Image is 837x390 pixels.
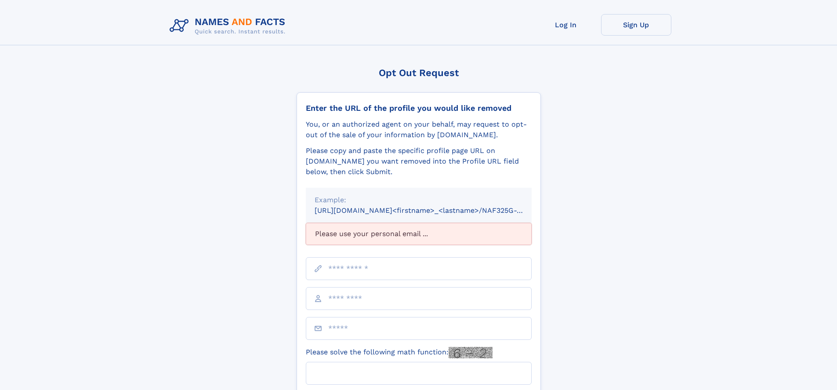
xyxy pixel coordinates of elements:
div: Example: [315,195,523,205]
div: Opt Out Request [297,67,541,78]
div: You, or an authorized agent on your behalf, may request to opt-out of the sale of your informatio... [306,119,532,140]
div: Enter the URL of the profile you would like removed [306,103,532,113]
label: Please solve the following math function: [306,347,493,358]
small: [URL][DOMAIN_NAME]<firstname>_<lastname>/NAF325G-xxxxxxxx [315,206,548,215]
img: Logo Names and Facts [166,14,293,38]
a: Log In [531,14,601,36]
div: Please use your personal email ... [306,223,532,245]
div: Please copy and paste the specific profile page URL on [DOMAIN_NAME] you want removed into the Pr... [306,146,532,177]
a: Sign Up [601,14,671,36]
